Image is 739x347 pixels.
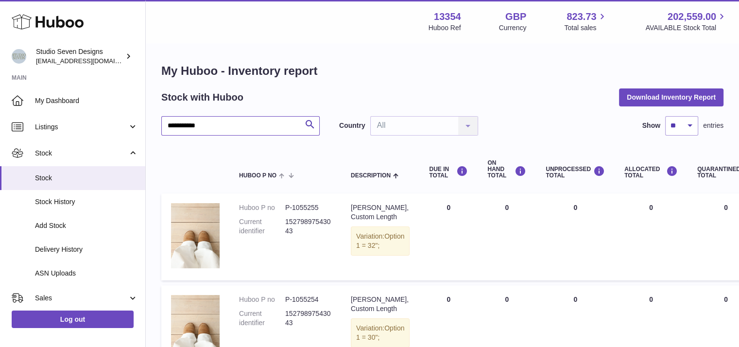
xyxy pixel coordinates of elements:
[12,49,26,64] img: contact.studiosevendesigns@gmail.com
[239,173,276,179] span: Huboo P no
[434,10,461,23] strong: 13354
[36,47,123,66] div: Studio Seven Designs
[239,309,285,328] dt: Current identifier
[429,23,461,33] div: Huboo Ref
[351,226,410,256] div: Variation:
[615,193,687,280] td: 0
[35,149,128,158] span: Stock
[499,23,527,33] div: Currency
[285,295,331,304] dd: P-1055254
[564,10,607,33] a: 823.73 Total sales
[35,122,128,132] span: Listings
[35,96,138,105] span: My Dashboard
[724,295,728,303] span: 0
[505,10,526,23] strong: GBP
[724,204,728,211] span: 0
[285,217,331,236] dd: 15279897543043
[35,245,138,254] span: Delivery History
[351,203,410,222] div: [PERSON_NAME], Custom Length
[356,232,404,249] span: Option 1 = 32";
[546,166,605,179] div: UNPROCESSED Total
[171,203,220,268] img: product image
[645,23,727,33] span: AVAILABLE Stock Total
[351,173,391,179] span: Description
[285,309,331,328] dd: 15279897543043
[567,10,596,23] span: 823.73
[35,221,138,230] span: Add Stock
[478,193,536,280] td: 0
[356,324,404,341] span: Option 1 = 30";
[419,193,478,280] td: 0
[619,88,723,106] button: Download Inventory Report
[703,121,723,130] span: entries
[487,160,526,179] div: ON HAND Total
[624,166,678,179] div: ALLOCATED Total
[35,269,138,278] span: ASN Uploads
[239,217,285,236] dt: Current identifier
[12,311,134,328] a: Log out
[429,166,468,179] div: DUE IN TOTAL
[35,173,138,183] span: Stock
[35,197,138,207] span: Stock History
[668,10,716,23] span: 202,559.00
[239,203,285,212] dt: Huboo P no
[36,57,143,65] span: [EMAIL_ADDRESS][DOMAIN_NAME]
[35,294,128,303] span: Sales
[351,295,410,313] div: [PERSON_NAME], Custom Length
[339,121,365,130] label: Country
[536,193,615,280] td: 0
[642,121,660,130] label: Show
[239,295,285,304] dt: Huboo P no
[161,91,243,104] h2: Stock with Huboo
[564,23,607,33] span: Total sales
[285,203,331,212] dd: P-1055255
[645,10,727,33] a: 202,559.00 AVAILABLE Stock Total
[161,63,723,79] h1: My Huboo - Inventory report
